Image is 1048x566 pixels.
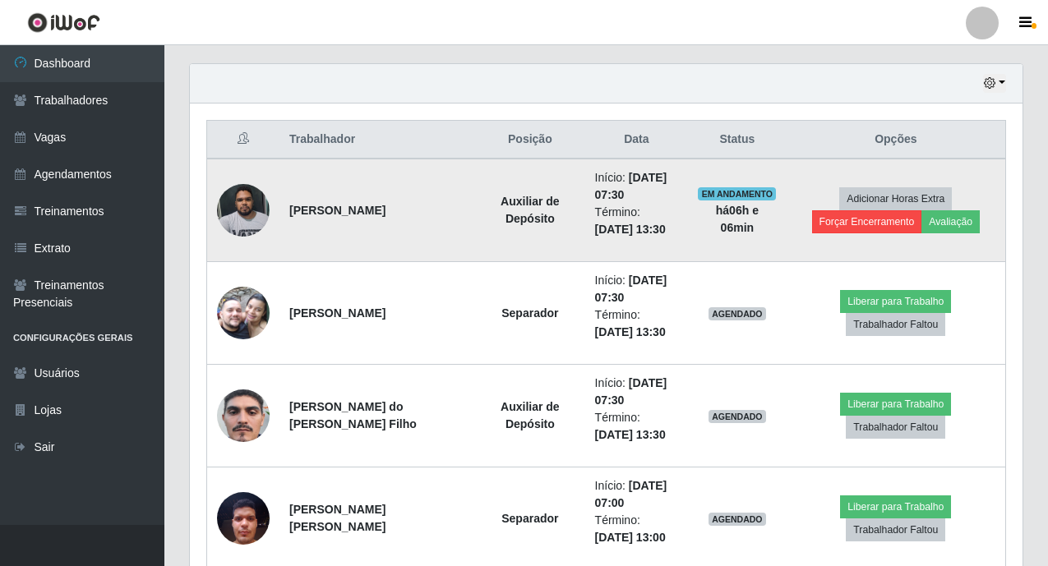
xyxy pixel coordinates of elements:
[595,204,678,238] li: Término:
[595,512,678,546] li: Término:
[501,400,560,430] strong: Auxiliar de Depósito
[698,187,776,200] span: EM ANDAMENTO
[595,274,667,304] time: [DATE] 07:30
[289,306,385,320] strong: [PERSON_NAME]
[709,410,766,423] span: AGENDADO
[217,266,270,360] img: 1652876774989.jpeg
[846,313,945,336] button: Trabalhador Faltou
[840,290,951,313] button: Liberar para Trabalho
[289,204,385,217] strong: [PERSON_NAME]
[839,187,952,210] button: Adicionar Horas Extra
[595,375,678,409] li: Início:
[217,175,270,245] img: 1718553093069.jpeg
[595,479,667,509] time: [DATE] 07:00
[595,477,678,512] li: Início:
[595,169,678,204] li: Início:
[217,357,270,474] img: 1733256413053.jpeg
[787,121,1006,159] th: Opções
[501,306,558,320] strong: Separador
[709,307,766,320] span: AGENDADO
[595,376,667,407] time: [DATE] 07:30
[279,121,475,159] th: Trabalhador
[812,210,922,233] button: Forçar Encerramento
[595,223,666,236] time: [DATE] 13:30
[595,306,678,341] li: Término:
[595,272,678,306] li: Início:
[709,513,766,526] span: AGENDADO
[585,121,688,159] th: Data
[501,195,560,225] strong: Auxiliar de Depósito
[475,121,584,159] th: Posição
[921,210,980,233] button: Avaliação
[840,393,951,416] button: Liberar para Trabalho
[846,416,945,439] button: Trabalhador Faltou
[595,531,666,544] time: [DATE] 13:00
[595,171,667,201] time: [DATE] 07:30
[501,512,558,525] strong: Separador
[595,428,666,441] time: [DATE] 13:30
[289,400,417,430] strong: [PERSON_NAME] do [PERSON_NAME] Filho
[27,12,100,33] img: CoreUI Logo
[289,503,385,533] strong: [PERSON_NAME] [PERSON_NAME]
[595,325,666,338] time: [DATE] 13:30
[595,409,678,444] li: Término:
[217,483,270,553] img: 1740566003126.jpeg
[846,518,945,541] button: Trabalhador Faltou
[716,204,759,234] strong: há 06 h e 06 min
[840,495,951,518] button: Liberar para Trabalho
[688,121,787,159] th: Status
